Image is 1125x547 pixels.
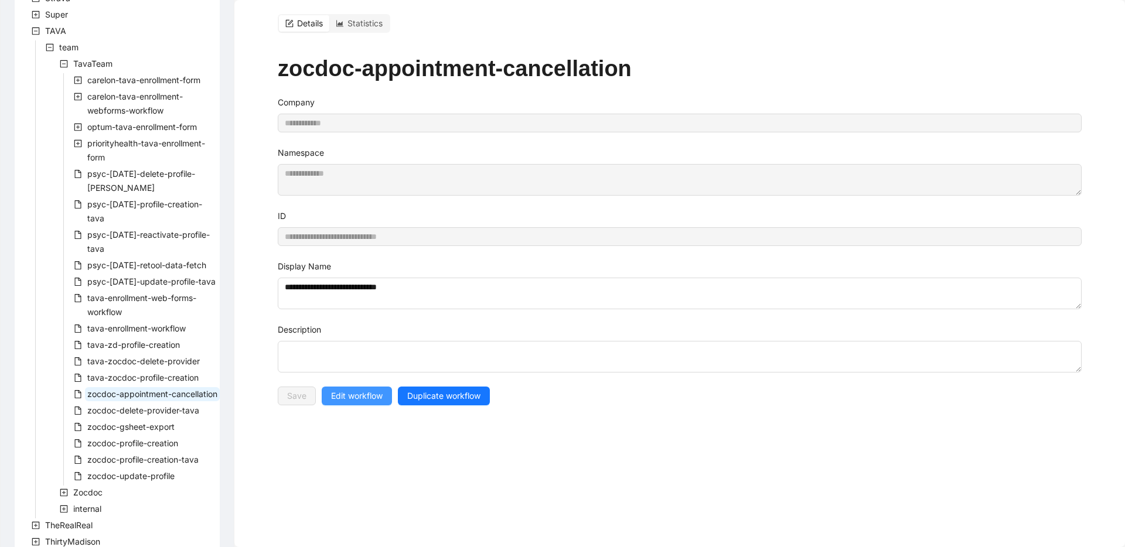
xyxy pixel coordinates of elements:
span: zocdoc-update-profile [85,469,177,483]
span: psyc-[DATE]-update-profile-tava [87,276,216,286]
h1: zocdoc-appointment-cancellation [278,55,1082,82]
span: zocdoc-update-profile [87,471,175,481]
span: TheRealReal [43,518,95,532]
span: tava-zd-profile-creation [85,338,182,352]
span: zocdoc-gsheet-export [85,420,177,434]
span: Details [297,18,323,28]
span: Duplicate workflow [407,389,480,402]
span: TAVA [43,24,69,38]
textarea: Namespace [278,164,1082,196]
span: psyc-today-retool-data-fetch [85,258,209,272]
span: file [74,278,82,286]
span: TAVA [45,26,66,36]
span: plus-square [32,521,40,529]
span: file [74,261,82,269]
span: tava-zd-profile-creation [87,340,180,350]
span: carelon-tava-enrollment-webforms-workflow [85,90,220,118]
span: file [74,294,82,302]
span: file [74,374,82,382]
span: tava-enrollment-web-forms-workflow [85,291,220,319]
span: psyc-today-profile-creation-tava [85,197,220,225]
button: Edit workflow [322,387,392,405]
span: form [285,19,294,28]
span: ThirtyMadison [45,536,100,546]
span: team [57,40,81,54]
span: zocdoc-profile-creation-tava [85,453,201,467]
span: tava-zocdoc-delete-provider [87,356,200,366]
span: minus-square [46,43,54,52]
span: file [74,406,82,415]
span: plus-square [74,93,82,101]
span: zocdoc-appointment-cancellation [85,387,220,401]
span: optum-tava-enrollment-form [87,122,197,132]
span: Edit workflow [331,389,383,402]
span: TheRealReal [45,520,93,530]
span: area-chart [336,19,344,28]
span: minus-square [32,27,40,35]
span: minus-square [60,60,68,68]
label: ID [278,210,286,223]
span: tava-zocdoc-delete-provider [85,354,202,368]
span: file [74,357,82,365]
span: plus-square [60,488,68,497]
span: internal [71,502,104,516]
span: plus-square [74,139,82,148]
input: ID [278,227,1082,246]
span: psyc-[DATE]-retool-data-fetch [87,260,206,270]
span: psyc-[DATE]-profile-creation-tava [87,199,202,223]
span: tava-zocdoc-profile-creation [87,372,199,382]
span: zocdoc-profile-creation-tava [87,454,199,464]
span: psyc-[DATE]-reactivate-profile-tava [87,230,210,254]
span: zocdoc-appointment-cancellation [87,389,217,399]
span: file [74,439,82,447]
span: psyc-today-delete-profile-tava [85,167,220,195]
label: Namespace [278,146,324,159]
textarea: Description [278,341,1082,372]
input: Company [278,114,1082,132]
span: zocdoc-delete-provider-tava [85,404,202,418]
span: psyc-[DATE]-delete-profile-[PERSON_NAME] [87,169,195,193]
span: plus-square [74,123,82,131]
span: Zocdoc [71,486,105,500]
span: team [59,42,79,52]
span: zocdoc-gsheet-export [87,422,175,432]
span: Super [45,9,68,19]
span: TavaTeam [73,59,112,69]
span: carelon-tava-enrollment-webforms-workflow [87,91,183,115]
span: tava-enrollment-web-forms-workflow [87,293,196,317]
span: priorityhealth-tava-enrollment-form [87,138,205,162]
label: Display Name [278,260,331,273]
span: plus-square [74,76,82,84]
span: file [74,472,82,480]
span: Statistics [347,18,383,28]
span: file [74,390,82,398]
span: file [74,200,82,208]
span: Zocdoc [73,487,103,497]
span: psyc-today-reactivate-profile-tava [85,228,220,256]
span: TavaTeam [71,57,115,71]
span: file [74,324,82,333]
span: optum-tava-enrollment-form [85,120,199,134]
span: plus-square [32,538,40,546]
span: tava-enrollment-workflow [85,322,188,336]
button: Save [278,387,316,405]
span: file [74,423,82,431]
label: Description [278,323,321,336]
button: Duplicate workflow [398,387,490,405]
span: tava-enrollment-workflow [87,323,186,333]
span: file [74,341,82,349]
span: plus-square [60,505,68,513]
span: Save [287,389,306,402]
span: plus-square [32,11,40,19]
span: tava-zocdoc-profile-creation [85,371,201,385]
span: zocdoc-profile-creation [85,436,180,450]
span: internal [73,504,101,514]
span: carelon-tava-enrollment-form [85,73,203,87]
span: zocdoc-profile-creation [87,438,178,448]
span: zocdoc-delete-provider-tava [87,405,199,415]
label: Company [278,96,315,109]
span: file [74,231,82,239]
span: Super [43,8,70,22]
span: file [74,456,82,464]
span: carelon-tava-enrollment-form [87,75,200,85]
